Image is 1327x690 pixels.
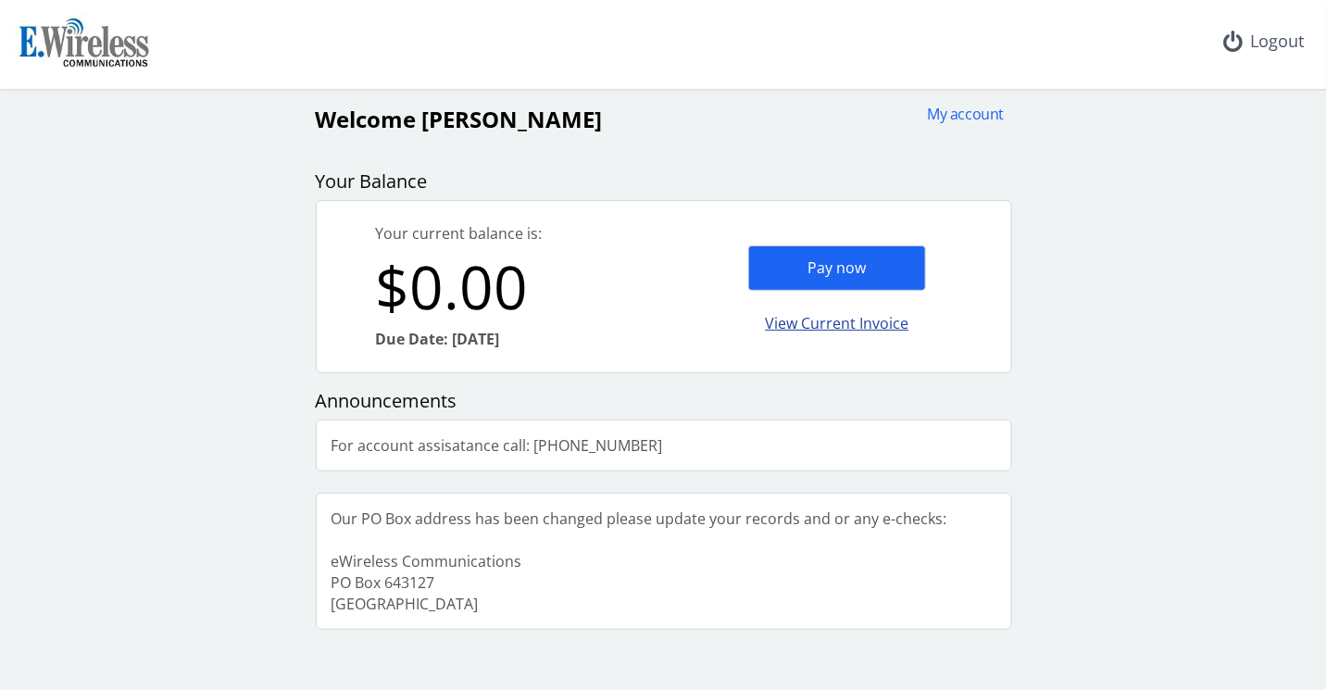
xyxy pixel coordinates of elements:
div: Due Date: [DATE] [376,329,664,350]
div: View Current Invoice [748,302,926,345]
div: Our PO Box address has been changed please update your records and or any e-checks: eWireless Com... [317,494,962,629]
div: $0.00 [376,245,664,329]
span: [PERSON_NAME] [422,104,603,134]
span: Announcements [316,388,457,413]
span: Welcome [316,104,417,134]
div: For account assisatance call: [PHONE_NUMBER] [317,420,678,471]
div: Pay now [748,245,926,291]
div: Your current balance is: [376,223,664,245]
span: Your Balance [316,169,428,194]
div: My account [916,104,1005,125]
